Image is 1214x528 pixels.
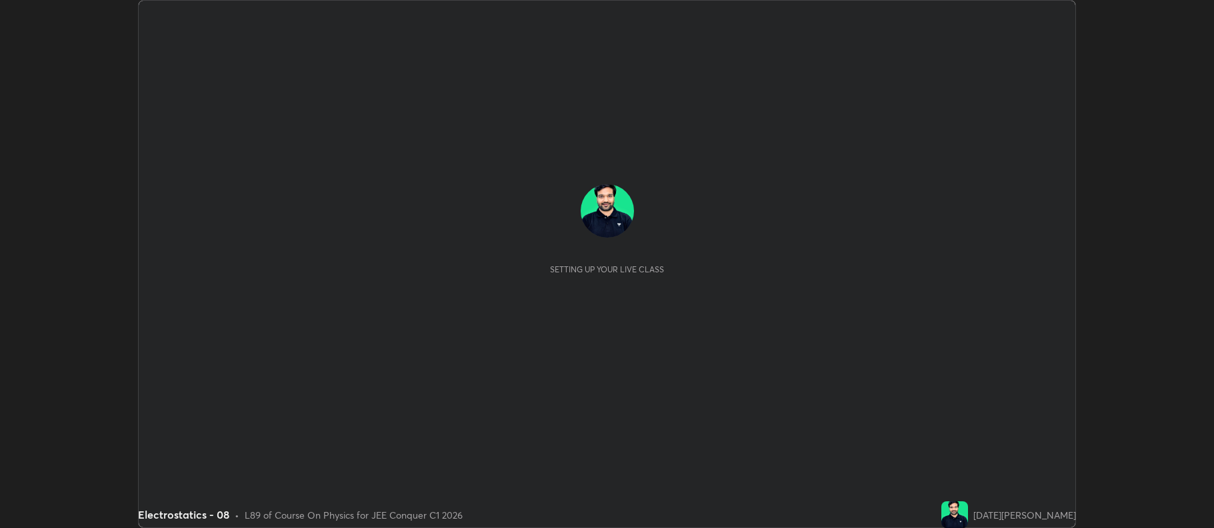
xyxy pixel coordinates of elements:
[550,264,664,274] div: Setting up your live class
[973,508,1076,522] div: [DATE][PERSON_NAME]
[581,184,634,238] img: 332c5dbf4175476c80717257161a937d.jpg
[245,508,463,522] div: L89 of Course On Physics for JEE Conquer C1 2026
[235,508,239,522] div: •
[138,507,229,523] div: Electrostatics - 08
[941,501,968,528] img: 332c5dbf4175476c80717257161a937d.jpg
